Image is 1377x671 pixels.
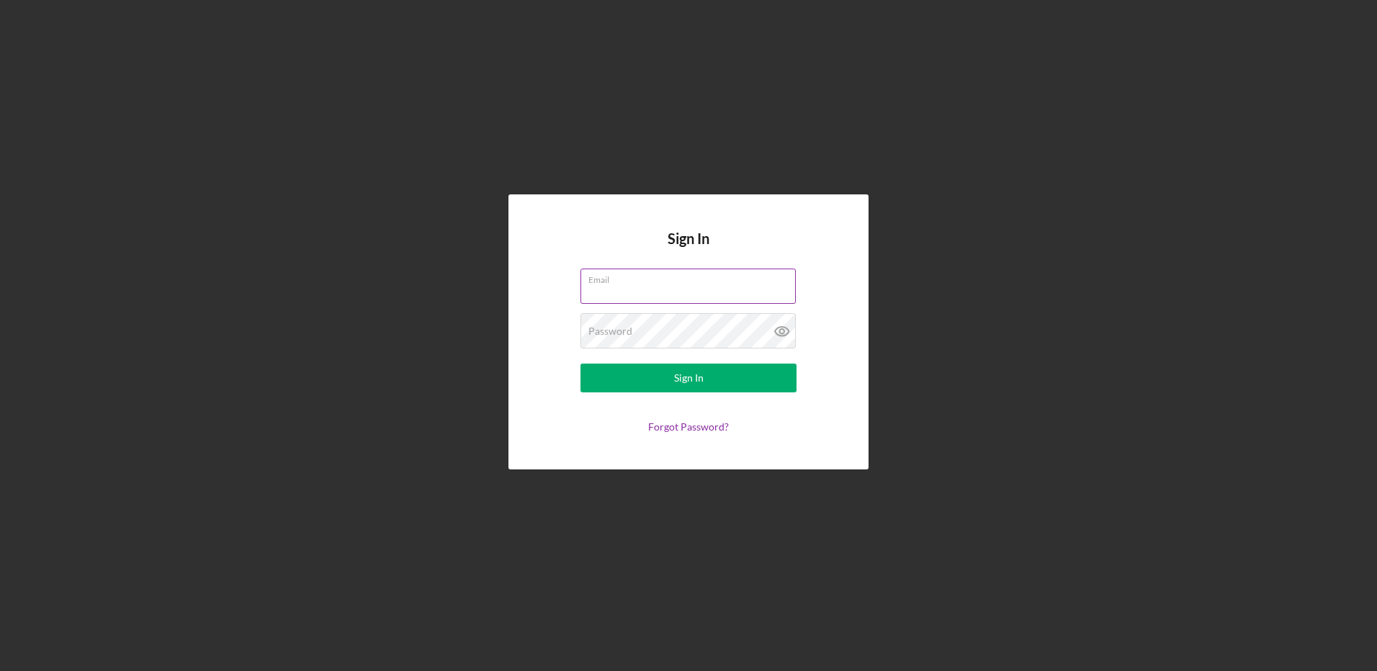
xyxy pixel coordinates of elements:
label: Email [588,269,796,285]
a: Forgot Password? [648,420,729,433]
h4: Sign In [668,230,709,269]
button: Sign In [580,364,797,392]
div: Sign In [674,364,704,392]
label: Password [588,325,632,337]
